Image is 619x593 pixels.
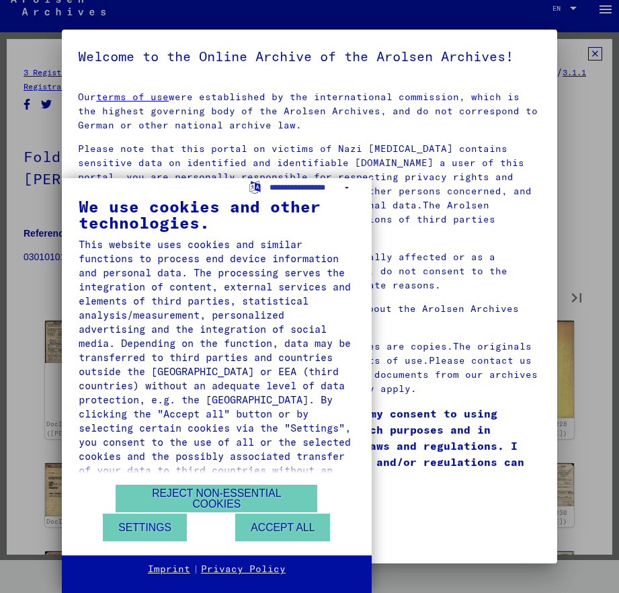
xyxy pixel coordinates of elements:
div: We use cookies and other technologies. [79,198,355,231]
div: This website uses cookies and similar functions to process end device information and personal da... [79,237,355,491]
a: Imprint [148,563,190,576]
button: Settings [103,514,187,541]
button: Accept all [235,514,330,541]
a: Privacy Policy [201,563,286,576]
button: Reject non-essential cookies [116,485,317,512]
